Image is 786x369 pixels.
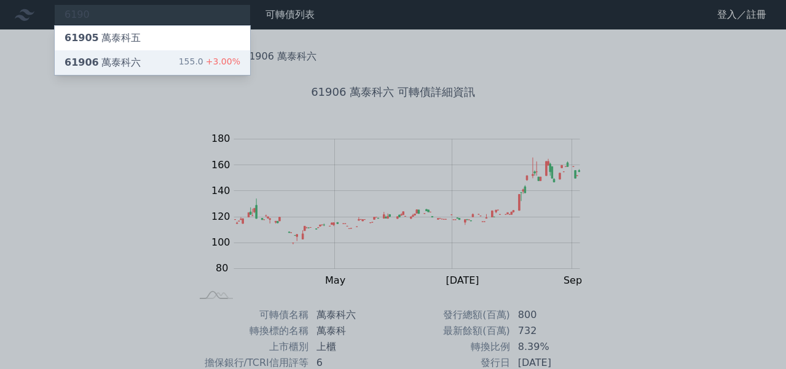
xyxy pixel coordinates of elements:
[65,31,141,45] div: 萬泰科五
[65,56,99,68] span: 61906
[65,55,141,70] div: 萬泰科六
[55,50,250,75] a: 61906萬泰科六 155.0+3.00%
[55,26,250,50] a: 61905萬泰科五
[725,310,786,369] iframe: Chat Widget
[179,55,240,70] div: 155.0
[65,32,99,44] span: 61905
[203,56,240,66] span: +3.00%
[725,310,786,369] div: 聊天小工具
